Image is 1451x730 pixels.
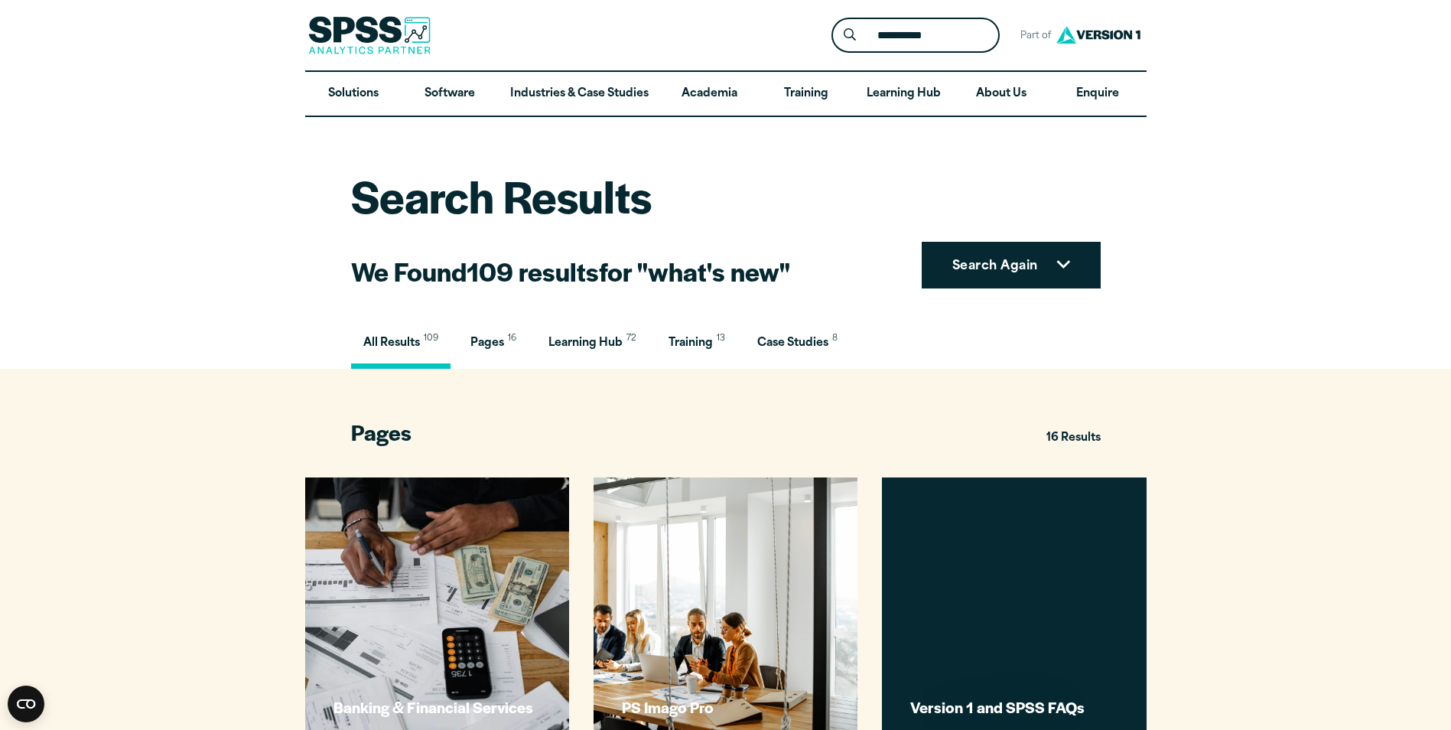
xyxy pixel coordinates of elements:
[622,697,833,717] h3: PS Imago Pro
[1052,21,1144,49] img: Version1 Logo
[1012,25,1052,47] span: Part of
[470,337,504,349] span: Pages
[953,72,1049,116] a: About Us
[351,166,790,226] h1: Search Results
[467,253,599,289] strong: 109 results
[333,697,545,717] h3: Banking & Financial Services
[548,337,623,349] span: Learning Hub
[757,72,854,116] a: Training
[351,254,790,288] h2: We Found for "what's new"
[363,337,420,349] span: All Results
[669,337,713,349] span: Training
[1049,72,1146,116] a: Enquire
[922,242,1101,289] button: Search Again
[831,18,1000,54] form: Site Header Search Form
[910,697,1121,717] h3: Version 1 and SPSS FAQs
[854,72,953,116] a: Learning Hub
[8,686,44,722] button: Open CMP widget
[835,21,864,50] button: Search magnifying glass icon
[498,72,661,116] a: Industries & Case Studies
[757,337,828,349] span: Case Studies
[661,72,757,116] a: Academia
[1046,424,1101,453] span: 16 Results
[351,418,412,447] span: Pages
[305,72,402,116] a: Solutions
[305,72,1147,116] nav: Desktop version of site main menu
[402,72,498,116] a: Software
[844,28,856,41] svg: Search magnifying glass icon
[308,16,431,54] img: SPSS Analytics Partner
